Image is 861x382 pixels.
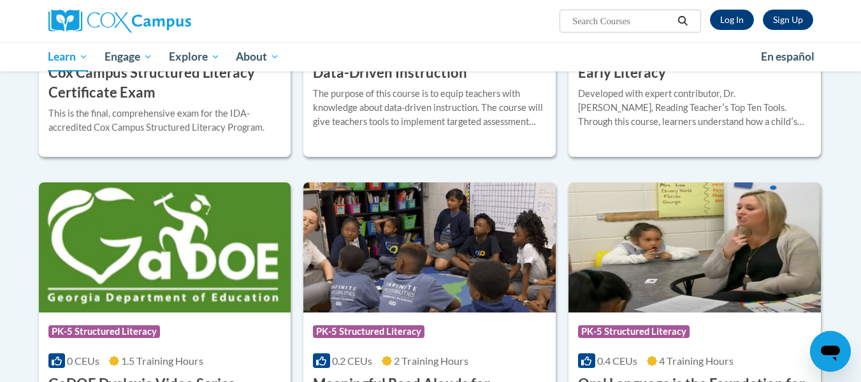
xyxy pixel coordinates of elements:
a: Learn [40,42,97,71]
div: The purpose of this course is to equip teachers with knowledge about data-driven instruction. The... [313,87,546,129]
h3: Early Literacy [578,63,666,83]
img: Course Logo [303,182,556,312]
span: Explore [169,49,220,64]
a: Log In [710,10,754,30]
img: Course Logo [568,182,821,312]
img: Cox Campus [48,10,191,33]
button: Search [673,13,692,29]
span: 1.5 Training Hours [121,355,203,367]
span: Learn [48,49,88,64]
span: En español [761,50,814,63]
iframe: Button to launch messaging window [810,331,851,372]
a: About [228,42,287,71]
h3: Data-Driven Instruction [313,63,467,83]
a: Cox Campus [48,10,291,33]
span: PK-5 Structured Literacy [313,325,424,338]
span: Engage [105,49,152,64]
span: 2 Training Hours [394,355,468,367]
input: Search Courses [571,13,673,29]
div: Main menu [29,42,832,71]
span: About [236,49,279,64]
span: 0 CEUs [67,355,99,367]
span: 0.2 CEUs [332,355,372,367]
span: 4 Training Hours [659,355,734,367]
span: 0.4 CEUs [597,355,637,367]
a: Explore [161,42,228,71]
span: PK-5 Structured Literacy [578,325,690,338]
div: This is the final, comprehensive exam for the IDA-accredited Cox Campus Structured Literacy Program. [48,107,282,135]
img: Course Logo [39,182,291,312]
h3: Cox Campus Structured Literacy Certificate Exam [48,63,282,103]
span: PK-5 Structured Literacy [48,325,160,338]
a: Engage [96,42,161,71]
div: Developed with expert contributor, Dr. [PERSON_NAME], Reading Teacherʹs Top Ten Tools. Through th... [578,87,811,129]
a: Register [763,10,813,30]
a: En español [753,43,823,70]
